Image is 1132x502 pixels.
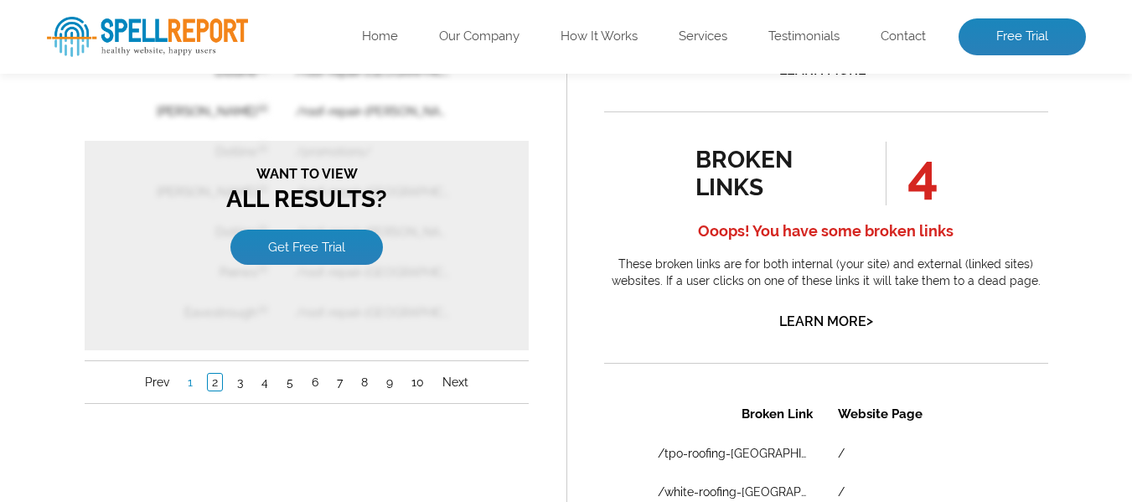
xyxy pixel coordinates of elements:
a: 10 [323,484,344,501]
a: Free Trial [959,18,1086,55]
h3: All Results? [8,277,436,323]
a: 8 [272,484,287,501]
a: Testimonials [768,28,840,45]
a: / [234,54,240,67]
img: SpellReport [47,17,248,57]
div: broken links [695,146,847,201]
h3: All Results? [8,125,436,158]
a: 1 [214,235,229,254]
a: Get Free Trial [146,340,298,375]
a: 5 [198,484,213,501]
a: How It Works [561,28,638,45]
a: Services [679,28,727,45]
span: Want to view [8,125,436,137]
a: Learn More> [779,313,873,329]
span: 4 [886,142,938,205]
a: /white-roofing-[GEOGRAPHIC_DATA]/ [54,92,209,106]
a: 1 [99,484,112,501]
th: Broken Link [2,2,220,40]
a: Get Free Trial [153,174,291,203]
th: Error Word [44,2,198,40]
a: 7 [248,484,262,501]
a: Next [354,484,388,501]
a: Contact [881,28,926,45]
span: Want to view [8,277,436,292]
a: / [234,92,240,106]
a: 2 [122,484,138,502]
a: /tpo-roofing-[GEOGRAPHIC_DATA]/ [54,54,209,67]
span: > [866,309,873,333]
th: Website Page [222,2,354,40]
a: Prev [56,484,89,501]
a: 6 [223,484,238,501]
th: Website Page [199,2,401,40]
a: 4 [173,484,188,501]
p: These broken links are for both internal (your site) and external (linked sites) websites. If a u... [604,256,1048,289]
a: Learn More> [779,62,873,78]
a: Our Company [439,28,519,45]
a: Home [362,28,398,45]
a: 9 [297,484,313,501]
a: 3 [148,484,163,501]
h4: Ooops! You have some broken links [604,218,1048,245]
